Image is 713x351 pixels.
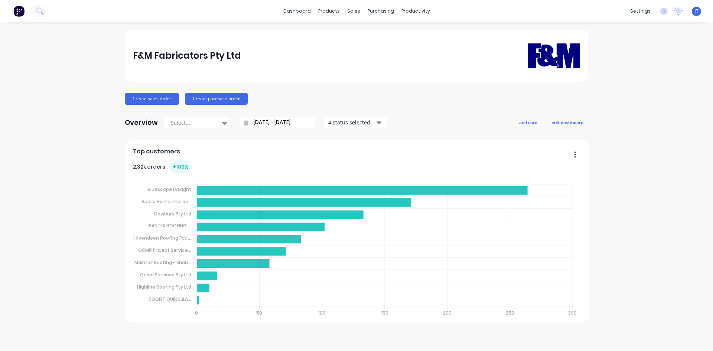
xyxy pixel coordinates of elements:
[324,117,387,128] button: 4 status selected
[547,117,588,127] button: edit dashboard
[170,161,192,173] div: + 100 %
[137,284,191,290] tspan: Highline Roofing Pty Ltd
[185,93,248,105] button: Create purchase order
[147,186,191,192] tspan: Bluescope Lysaght
[398,6,434,17] div: productivity
[138,247,191,253] tspan: GCMR Project Service...
[13,6,25,17] img: Factory
[280,6,315,17] a: dashboard
[141,198,191,205] tspan: Apollo Home Improv...
[256,310,262,316] tspan: 50
[569,310,577,316] tspan: 300
[154,210,191,217] tspan: Dowbury Pty Ltd
[140,272,191,278] tspan: Qclad Services Pty Ltd
[328,118,375,126] div: 4 status selected
[514,117,542,127] button: add card
[344,6,364,17] div: sales
[694,8,699,14] span: JT
[149,296,191,302] tspan: ROOFIT QUEENSLA...
[149,222,191,229] tspan: PANTEX ROOFING ...
[133,161,192,173] div: 2.32k orders
[125,93,179,105] button: Create sales order
[125,115,158,130] div: Overview
[195,310,198,316] tspan: 0
[133,48,241,63] div: F&M Fabricators Pty Ltd
[134,259,191,266] tspan: Maintek Roofing - Shau...
[133,147,180,156] span: Top customers
[626,6,654,17] div: settings
[528,32,580,79] img: F&M Fabricators Pty Ltd
[364,6,398,17] div: purchasing
[506,310,514,316] tspan: 250
[381,310,388,316] tspan: 150
[443,310,452,316] tspan: 200
[133,235,191,241] tspan: Havendeen Roofing Pty ...
[318,310,326,316] tspan: 100
[315,6,344,17] div: products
